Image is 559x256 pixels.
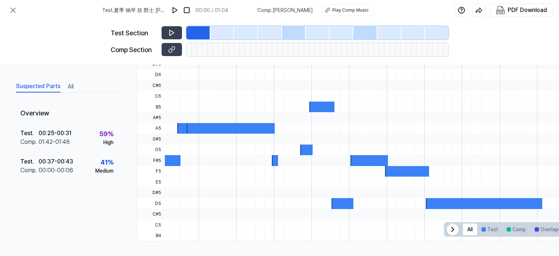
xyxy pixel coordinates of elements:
[137,209,165,220] span: C#5
[322,4,373,16] button: Play Comp Music
[137,166,165,177] span: F5
[99,129,114,139] div: 59 %
[183,7,190,14] img: stop
[20,129,39,138] div: Test .
[171,7,179,14] img: play
[463,224,477,235] button: All
[20,157,39,166] div: Test .
[475,7,483,14] img: share
[111,45,157,55] div: Comp Section
[137,155,165,166] span: F#5
[39,157,73,166] div: 00:37 - 00:43
[111,28,157,38] div: Test Section
[20,166,39,175] div: Comp .
[137,188,165,198] span: D#5
[95,167,114,175] div: Medium
[496,6,505,15] img: PDF Download
[137,112,165,123] span: A#5
[137,220,165,230] span: C5
[332,7,369,13] div: Play Comp Music
[137,230,165,241] span: B4
[137,198,165,209] span: D5
[137,91,165,101] span: C6
[137,134,165,144] span: G#5
[137,69,165,80] span: D6
[257,7,313,14] span: Comp . [PERSON_NAME]
[39,166,73,175] div: 00:00 - 00:06
[137,177,165,187] span: E5
[68,81,74,92] button: All
[502,224,530,235] button: Comp
[103,139,114,146] div: High
[137,123,165,134] span: A5
[495,4,548,16] button: PDF Download
[195,7,228,14] div: 00:00 / 01:04
[137,102,165,112] span: B5
[15,103,119,124] div: Overview
[508,5,547,15] div: PDF Download
[458,7,465,14] img: help
[39,138,70,146] div: 01:42 - 01:48
[100,157,114,167] div: 41 %
[39,129,71,138] div: 00:25 - 00:31
[16,81,60,92] button: Suspected Parts
[20,138,39,146] div: Comp .
[477,224,502,235] button: Test
[102,7,166,14] span: Test . 夏季 钢琴 鼓 爵士 [PERSON_NAME]
[137,145,165,155] span: G5
[137,80,165,91] span: C#6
